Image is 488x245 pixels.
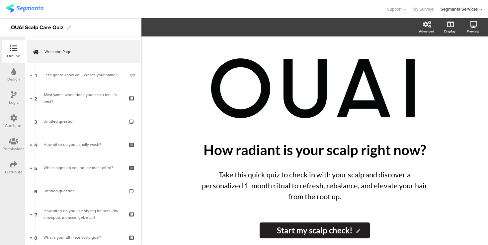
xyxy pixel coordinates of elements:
div: How often do you usually wash? [43,141,123,148]
span: 8 [34,234,37,241]
div: $firstName, when does your scalp feel its best? [43,92,123,105]
div: Design [7,76,20,82]
div: Logic [9,99,19,105]
div: What’s your ultimate scalp goal? [43,234,123,241]
a: 3 Untitled question [27,110,140,133]
a: 1 Let's get to know you! What's your name? [27,63,140,87]
div: Outline [7,53,20,59]
img: segmanta logo [6,4,43,13]
input: Start [260,222,369,238]
span: 6 [34,187,37,195]
p: Take this quick quiz to check in with your scalp and discover a personalized 1-month ritual to re... [199,169,431,202]
div: How often do you use styling helpers (dry shampoo, mousse, gel, etc.)? [43,208,123,221]
a: 5 Which signs do you notice most often? [27,156,140,179]
p: How radiant is your scalp right now? [192,142,438,158]
a: 4 How often do you usually wash? [27,133,140,156]
span: 3 [34,118,37,125]
span: Untitled question [43,188,75,194]
div: Segmanta Services [441,6,478,12]
span: 7 [35,211,37,218]
div: Configure [5,123,23,129]
div: Advanced [419,29,434,34]
span: 5 [34,164,37,171]
span: 4 [34,141,37,148]
span: Support [387,6,402,12]
a: 7 How often do you use styling helpers (dry shampoo, mousse, gel, etc.)? [27,203,140,226]
div: Which signs do you notice most often? [43,164,123,171]
a: 6 Untitled question [27,179,140,203]
span: Untitled question [43,118,75,124]
div: Let's get to know you! What's your name? [43,72,125,78]
div: Preview [467,29,479,34]
div: OUAI Scalp Care Quiz [11,22,63,33]
a: 2 $firstName, when does your scalp feel its best? [27,87,140,110]
div: Permissions [3,146,25,152]
span: 2 [34,94,37,102]
span: Welcome Page [44,48,129,55]
div: Display [444,29,455,34]
span: 1 [35,71,37,79]
a: Welcome Page [27,40,140,63]
div: Distribute [5,169,23,175]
